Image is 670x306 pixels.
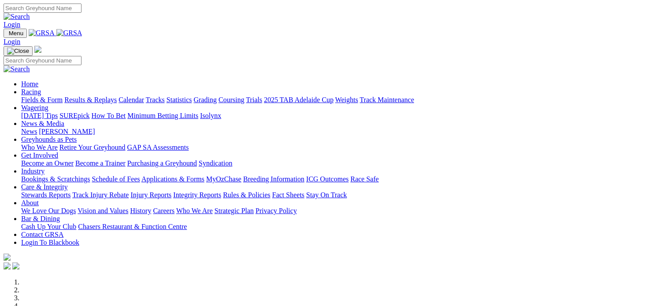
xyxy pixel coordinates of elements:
a: Schedule of Fees [92,175,140,183]
a: SUREpick [59,112,89,119]
a: Stewards Reports [21,191,70,199]
a: Trials [246,96,262,103]
a: Login [4,38,20,45]
a: Integrity Reports [173,191,221,199]
a: 2025 TAB Adelaide Cup [264,96,333,103]
a: About [21,199,39,206]
div: About [21,207,666,215]
div: Greyhounds as Pets [21,144,666,151]
img: logo-grsa-white.png [4,254,11,261]
img: GRSA [29,29,55,37]
img: GRSA [56,29,82,37]
a: Breeding Information [243,175,304,183]
div: Get Involved [21,159,666,167]
a: Results & Replays [64,96,117,103]
img: twitter.svg [12,262,19,269]
a: Who We Are [176,207,213,214]
a: Track Maintenance [360,96,414,103]
div: Industry [21,175,666,183]
div: Wagering [21,112,666,120]
a: Statistics [167,96,192,103]
input: Search [4,4,81,13]
span: Menu [9,30,23,37]
a: Care & Integrity [21,183,68,191]
div: Racing [21,96,666,104]
a: Chasers Restaurant & Function Centre [78,223,187,230]
a: History [130,207,151,214]
a: Tracks [146,96,165,103]
a: Racing [21,88,41,96]
a: Purchasing a Greyhound [127,159,197,167]
a: Isolynx [200,112,221,119]
a: Rules & Policies [223,191,270,199]
a: Cash Up Your Club [21,223,76,230]
a: Who We Are [21,144,58,151]
a: Minimum Betting Limits [127,112,198,119]
a: Become a Trainer [75,159,126,167]
a: Bar & Dining [21,215,60,222]
a: Fields & Form [21,96,63,103]
a: We Love Our Dogs [21,207,76,214]
img: Search [4,65,30,73]
a: Get Involved [21,151,58,159]
a: News & Media [21,120,64,127]
a: Bookings & Scratchings [21,175,90,183]
button: Toggle navigation [4,29,27,38]
a: Login To Blackbook [21,239,79,246]
a: Weights [335,96,358,103]
a: Contact GRSA [21,231,63,238]
img: Search [4,13,30,21]
a: Injury Reports [130,191,171,199]
a: Retire Your Greyhound [59,144,126,151]
a: Race Safe [350,175,378,183]
a: [PERSON_NAME] [39,128,95,135]
a: Careers [153,207,174,214]
a: Stay On Track [306,191,347,199]
a: MyOzChase [206,175,241,183]
img: facebook.svg [4,262,11,269]
a: Grading [194,96,217,103]
a: Login [4,21,20,28]
img: Close [7,48,29,55]
a: ICG Outcomes [306,175,348,183]
img: logo-grsa-white.png [34,46,41,53]
div: Care & Integrity [21,191,666,199]
a: Track Injury Rebate [72,191,129,199]
div: Bar & Dining [21,223,666,231]
a: Privacy Policy [255,207,297,214]
a: Greyhounds as Pets [21,136,77,143]
a: How To Bet [92,112,126,119]
a: Home [21,80,38,88]
a: [DATE] Tips [21,112,58,119]
input: Search [4,56,81,65]
div: News & Media [21,128,666,136]
a: GAP SA Assessments [127,144,189,151]
button: Toggle navigation [4,46,33,56]
a: Fact Sheets [272,191,304,199]
a: Vision and Values [78,207,128,214]
a: Syndication [199,159,232,167]
a: Coursing [218,96,244,103]
a: Industry [21,167,44,175]
a: News [21,128,37,135]
a: Wagering [21,104,48,111]
a: Applications & Forms [141,175,204,183]
a: Become an Owner [21,159,74,167]
a: Strategic Plan [215,207,254,214]
a: Calendar [118,96,144,103]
